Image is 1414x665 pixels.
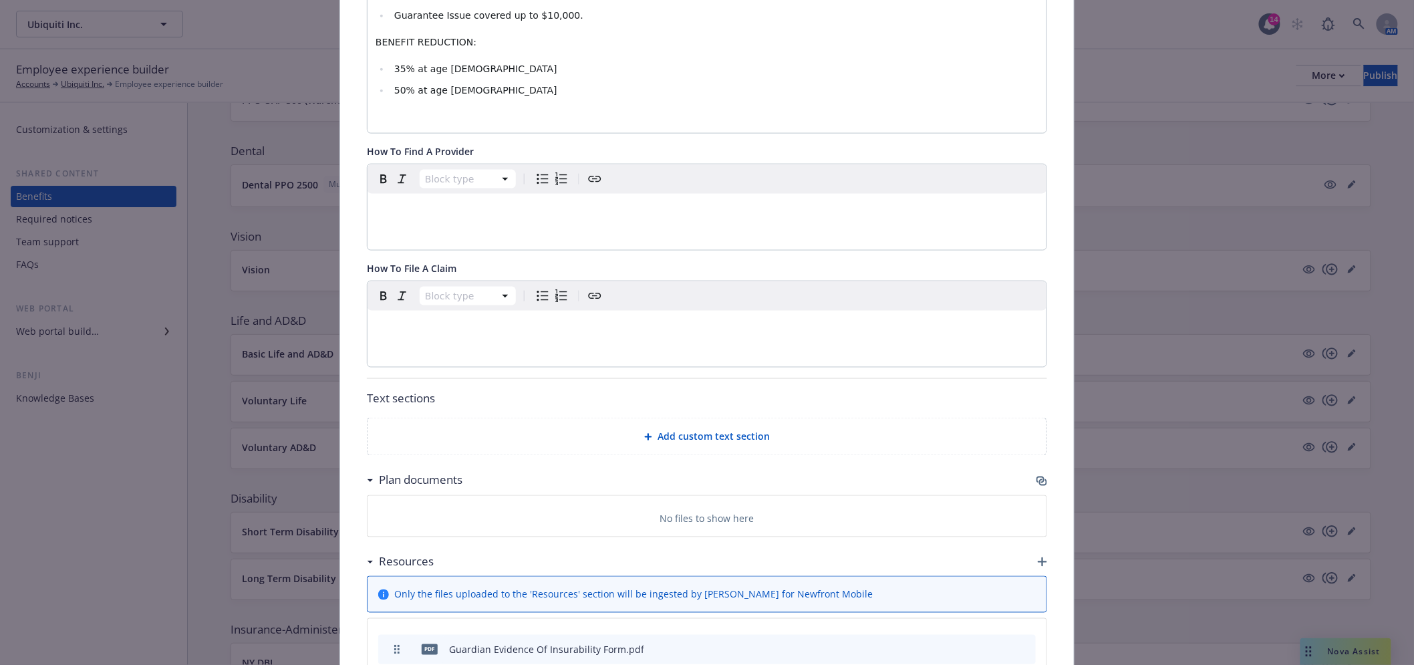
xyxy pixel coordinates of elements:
[393,170,412,188] button: Italic
[660,512,754,526] p: No files to show here
[585,170,604,188] button: Create link
[367,262,456,275] span: How To File A Claim
[393,287,412,305] button: Italic
[367,145,474,158] span: How To Find A Provider
[394,587,873,602] span: Only the files uploaded to the 'Resources' section will be ingested by [PERSON_NAME] for Newfront...
[367,390,1047,407] p: Text sections
[368,194,1046,226] div: editable markdown
[533,170,571,188] div: toggle group
[1020,643,1030,657] button: archive file
[997,643,1009,657] button: preview file
[552,170,571,188] button: Numbered list
[394,10,583,21] span: Guarantee Issue covered up to $10,000.
[394,85,557,96] span: 50% at age [DEMOGRAPHIC_DATA]
[585,287,604,305] button: Create link
[379,553,434,571] h3: Resources
[379,472,462,489] h3: Plan documents
[420,170,516,188] button: Block type
[533,170,552,188] button: Bulleted list
[374,170,393,188] button: Bold
[658,430,770,444] span: Add custom text section
[533,287,552,305] button: Bulleted list
[976,643,986,657] button: download file
[422,644,438,654] span: pdf
[376,37,476,47] span: BENEFIT REDUCTION:
[368,311,1046,343] div: editable markdown
[533,287,571,305] div: toggle group
[374,287,393,305] button: Bold
[367,472,462,489] div: Plan documents
[367,418,1047,456] div: Add custom text section
[449,643,644,657] div: Guardian Evidence Of Insurability Form.pdf
[552,287,571,305] button: Numbered list
[367,553,434,571] div: Resources
[420,287,516,305] button: Block type
[394,63,557,74] span: 35% at age [DEMOGRAPHIC_DATA]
